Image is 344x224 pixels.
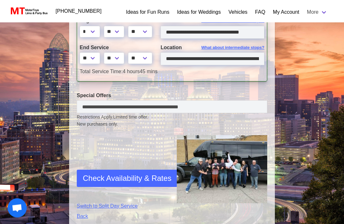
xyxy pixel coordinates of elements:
[177,8,221,16] a: Ideas for Weddings
[255,8,265,16] a: FAQ
[77,92,267,100] label: Special Offers
[228,8,247,16] a: Vehicles
[126,8,169,16] a: Ideas for Fun Runs
[140,69,158,74] span: 45 mins
[77,121,267,128] span: New purchases only.
[9,7,48,16] img: MotorToys Logo
[161,45,182,50] span: Location
[77,203,167,210] a: Switch to Split Day Service
[177,135,267,204] img: Driver-held-by-customers-2.jpg
[77,115,267,128] small: Restrictions Apply.
[80,44,151,52] label: End Service
[273,8,299,16] a: My Account
[77,213,167,220] a: Back
[303,6,331,19] a: More
[113,114,148,121] span: Limited time offer.
[77,170,177,187] button: Check Availability & Rates
[52,5,105,18] a: [PHONE_NUMBER]
[83,173,171,184] span: Check Availability & Rates
[77,143,174,191] iframe: reCAPTCHA
[75,68,269,76] div: 4 hours
[80,69,123,74] span: Total Service Time:
[8,198,27,218] div: Open chat
[201,45,264,51] span: What about intermediate stops?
